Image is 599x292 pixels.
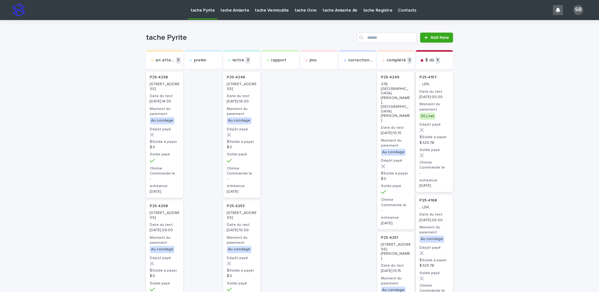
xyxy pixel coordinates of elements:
[381,221,411,226] p: [DATE]
[150,145,180,149] p: $ 0
[419,271,449,276] h3: Solde payé
[227,75,245,80] p: P25-4246
[246,57,250,64] p: 3
[271,58,286,63] p: rapport
[381,171,411,176] h3: $Solde à payer
[150,127,180,132] h3: Dépôt payé
[227,99,257,104] p: [DATE] 16:00
[150,177,180,181] p: -
[150,228,180,232] p: [DATE] 09:00
[150,139,180,144] h3: $Solde à payer
[150,190,180,194] p: [DATE]
[381,276,411,286] h3: Moment du paiement
[227,152,257,157] h3: Solde payé
[425,58,434,63] p: $ dû
[150,75,168,80] p: P25-4238
[150,166,180,176] h3: Chimie Commande le
[223,71,260,198] a: P25-4246 [STREET_ADDRESS]Date du test[DATE] 16:00Moment du paiementAu sondageDépôt payé$Solde à p...
[227,127,257,132] h3: Dépôt payé
[227,228,257,232] p: [DATE] 10:00
[419,245,449,250] h3: Dépôt payé
[381,215,411,220] h3: echeance
[150,184,180,189] h3: echeance
[419,171,449,175] p: -
[227,256,257,261] h3: Dépôt payé
[419,95,449,99] p: [DATE] 00:00
[150,235,180,245] h3: Moment du paiement
[146,33,354,42] h1: tache Pyrite
[155,58,175,63] p: en attente
[419,135,449,140] h3: $Solde à payer
[150,94,180,99] h3: Date du test
[227,235,257,245] h3: Moment du paiement
[232,58,244,63] p: lettre
[150,281,180,286] h3: Solde payé
[150,82,180,91] p: [STREET_ADDRESS]
[419,205,449,210] p: , LER,
[227,281,257,286] h3: Solde payé
[227,177,257,181] p: -
[227,145,257,149] p: $ 0
[227,94,257,99] h3: Date du test
[150,152,180,157] h3: Solde payé
[381,158,411,163] h3: Dépôt payé
[227,139,257,144] h3: $Solde à payer
[419,141,449,145] p: $ 320.78
[227,211,257,220] p: [STREET_ADDRESS]
[435,57,440,64] p: 5
[150,268,180,273] h3: $Solde à payer
[194,58,206,63] p: prelim
[13,4,25,16] img: stacker-logo-s-only.png
[419,178,449,183] h3: echeance
[150,107,180,117] h3: Moment du paiement
[381,131,411,135] p: [DATE] 10:15
[381,269,411,273] p: [DATE] 13:15
[227,107,257,117] h3: Moment du paiement
[419,102,449,112] h3: Moment du paiement
[419,212,449,217] h3: Date du test
[419,225,449,235] h3: Moment du paiement
[227,268,257,273] h3: $Solde à payer
[150,246,174,253] div: Au sondage
[416,71,453,192] a: P25-4157 , LER,Date du test[DATE] 00:00Moment du paiement30 j netDépôt payé$Solde à payer$ 320.78...
[227,82,257,91] p: [STREET_ADDRESS]
[227,274,257,278] p: $ 0
[310,58,317,63] p: jmo
[381,75,399,80] p: P25-4249
[387,58,406,63] p: complété
[419,160,449,170] h3: Chimie Commande le
[227,117,252,124] div: Au sondage
[150,99,180,104] p: [DATE] 14:30
[419,89,449,94] h3: Date du test
[381,236,398,240] p: P25-4251
[407,57,412,64] p: 3
[377,71,414,229] a: P25-4249 378, [GEOGRAPHIC_DATA][PERSON_NAME], [GEOGRAPHIC_DATA][PERSON_NAME]Date du test[DATE] 10...
[419,75,437,80] p: P25-4157
[150,117,174,124] div: Au sondage
[381,184,411,189] h3: Solde payé
[419,258,449,263] h3: $Solde à payer
[150,274,180,278] p: $ 0
[419,113,435,120] div: 30 j net
[381,208,411,213] p: -
[150,204,168,208] p: P25-4258
[227,190,257,194] p: [DATE]
[146,71,183,198] a: P25-4238 [STREET_ADDRESS]Date du test[DATE] 14:30Moment du paiementAu sondageDépôt payé$Solde à p...
[381,263,411,268] h3: Date du test
[419,263,449,268] p: $ 320.78
[227,166,257,176] h3: Chimie Commande le
[381,82,411,123] p: 378, [GEOGRAPHIC_DATA][PERSON_NAME], [GEOGRAPHIC_DATA][PERSON_NAME]
[381,125,411,130] h3: Date du test
[419,184,449,188] p: [DATE]
[381,242,411,261] p: [STREET_ADDRESS][PERSON_NAME]
[227,222,257,227] h3: Date du test
[381,149,406,156] div: Au sondage
[419,148,449,153] h3: Solde payé
[419,236,444,242] div: Au sondage
[227,204,245,208] p: P25-4253
[420,33,453,43] a: Add New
